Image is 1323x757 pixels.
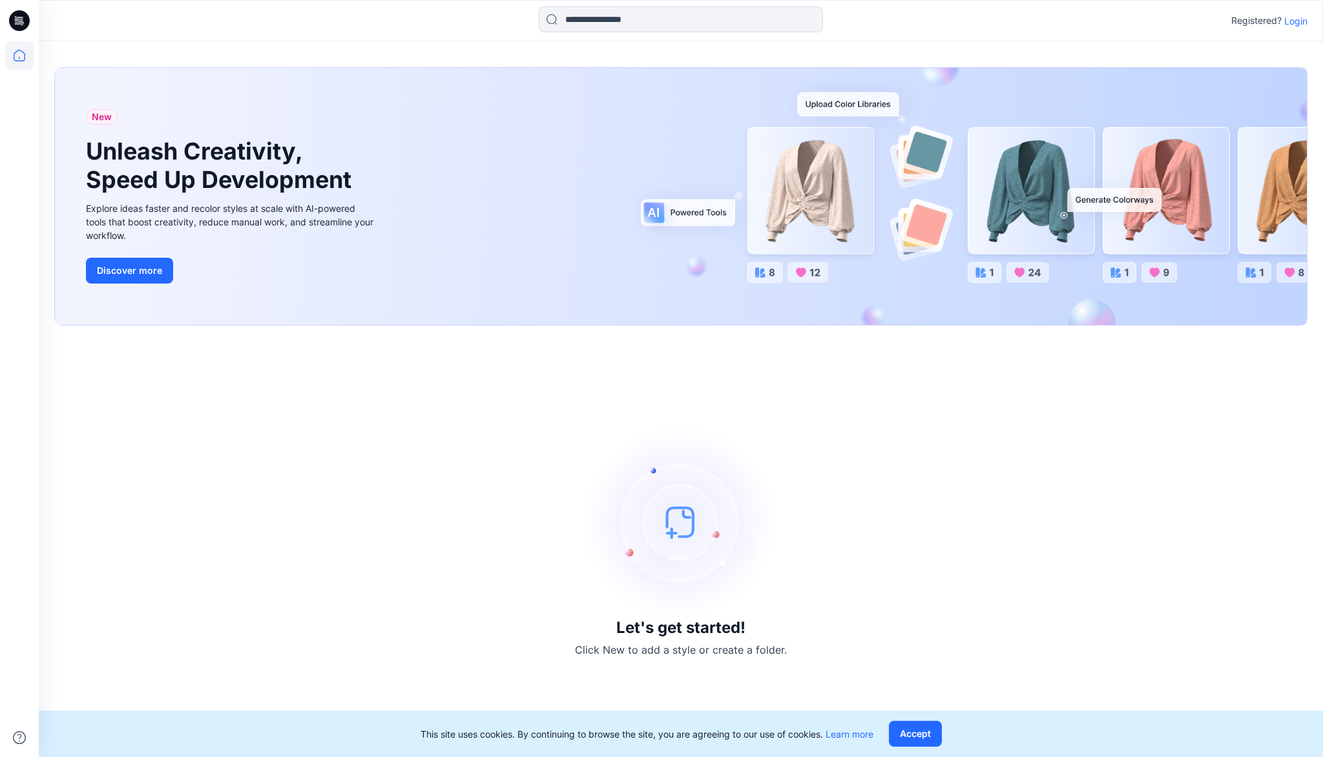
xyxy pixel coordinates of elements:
p: Click New to add a style or create a folder. [575,642,787,658]
p: Registered? [1231,13,1282,28]
button: Accept [889,721,942,747]
div: Explore ideas faster and recolor styles at scale with AI-powered tools that boost creativity, red... [86,202,377,242]
a: Learn more [826,729,873,740]
h1: Unleash Creativity, Speed Up Development [86,138,357,193]
img: empty-state-image.svg [584,425,778,619]
button: Discover more [86,258,173,284]
p: This site uses cookies. By continuing to browse the site, you are agreeing to our use of cookies. [421,727,873,741]
p: Login [1284,14,1307,28]
h3: Let's get started! [616,619,745,637]
span: New [92,109,112,125]
a: Discover more [86,258,377,284]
